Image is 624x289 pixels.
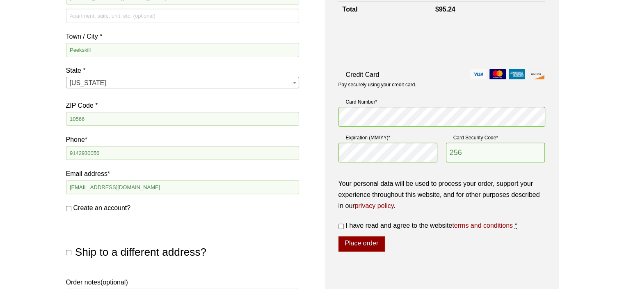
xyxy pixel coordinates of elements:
[66,77,299,89] span: New York
[338,224,344,229] input: I have read and agree to the websiteterms and conditions *
[338,26,463,58] iframe: reCAPTCHA
[346,222,513,229] span: I have read and agree to the website
[435,6,439,13] span: $
[66,31,299,42] label: Town / City
[73,204,131,211] span: Create an account?
[435,6,455,13] bdi: 95.24
[75,246,206,258] span: Ship to a different address?
[338,1,431,17] th: Total
[509,69,525,79] img: amex
[66,77,299,88] span: State
[446,134,545,142] label: Card Security Code
[66,168,299,179] label: Email address
[470,69,487,79] img: visa
[514,222,517,229] abbr: required
[452,222,513,229] a: terms and conditions
[338,95,545,169] fieldset: Payment Info
[66,100,299,111] label: ZIP Code
[355,202,394,209] a: privacy policy
[338,178,545,212] p: Your personal data will be used to process your order, support your experience throughout this we...
[338,236,385,252] button: Place order
[66,134,299,145] label: Phone
[446,143,545,162] input: CSC
[66,250,71,255] input: Ship to a different address?
[338,81,545,88] p: Pay securely using your credit card.
[101,279,128,286] span: (optional)
[66,277,299,288] label: Order notes
[66,206,71,211] input: Create an account?
[66,9,299,23] input: Apartment, suite, unit, etc. (optional)
[338,134,438,142] label: Expiration (MM/YY)
[528,69,544,79] img: discover
[338,69,545,80] label: Credit Card
[66,65,299,76] label: State
[489,69,506,79] img: mastercard
[338,98,545,106] label: Card Number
